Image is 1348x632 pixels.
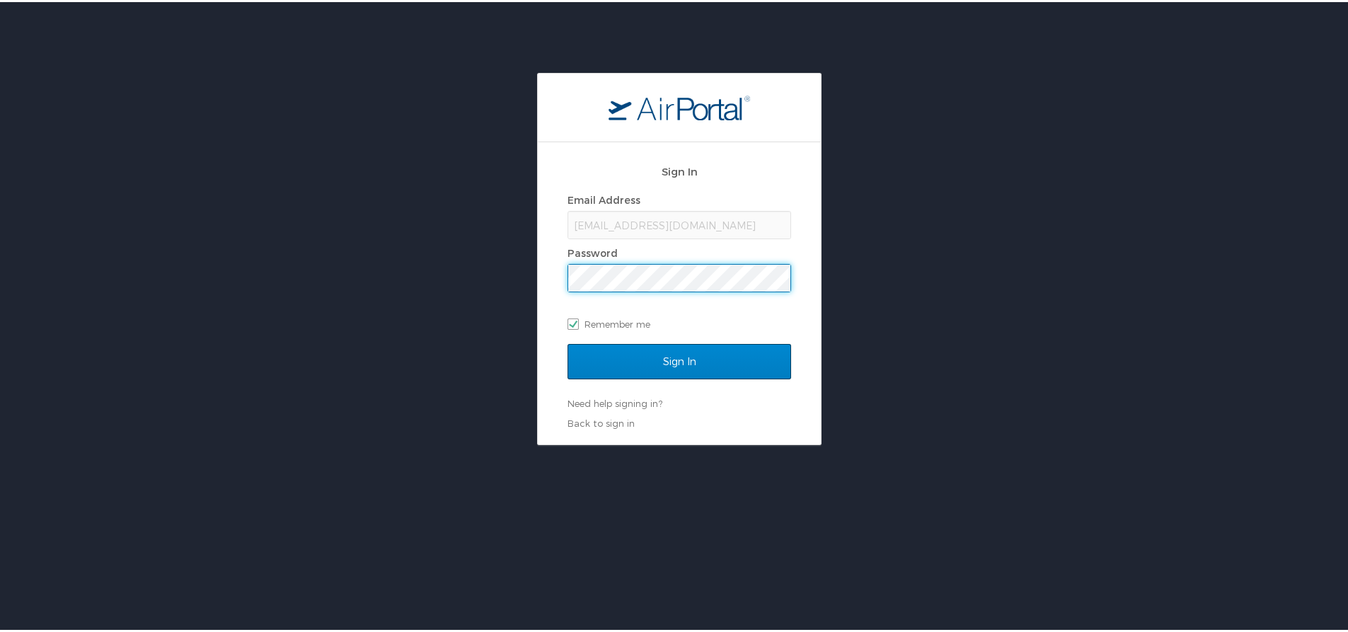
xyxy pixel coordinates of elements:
[568,415,635,427] a: Back to sign in
[568,311,791,333] label: Remember me
[568,396,662,407] a: Need help signing in?
[568,342,791,377] input: Sign In
[609,93,750,118] img: logo
[568,161,791,178] h2: Sign In
[568,245,618,257] label: Password
[568,192,640,204] label: Email Address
